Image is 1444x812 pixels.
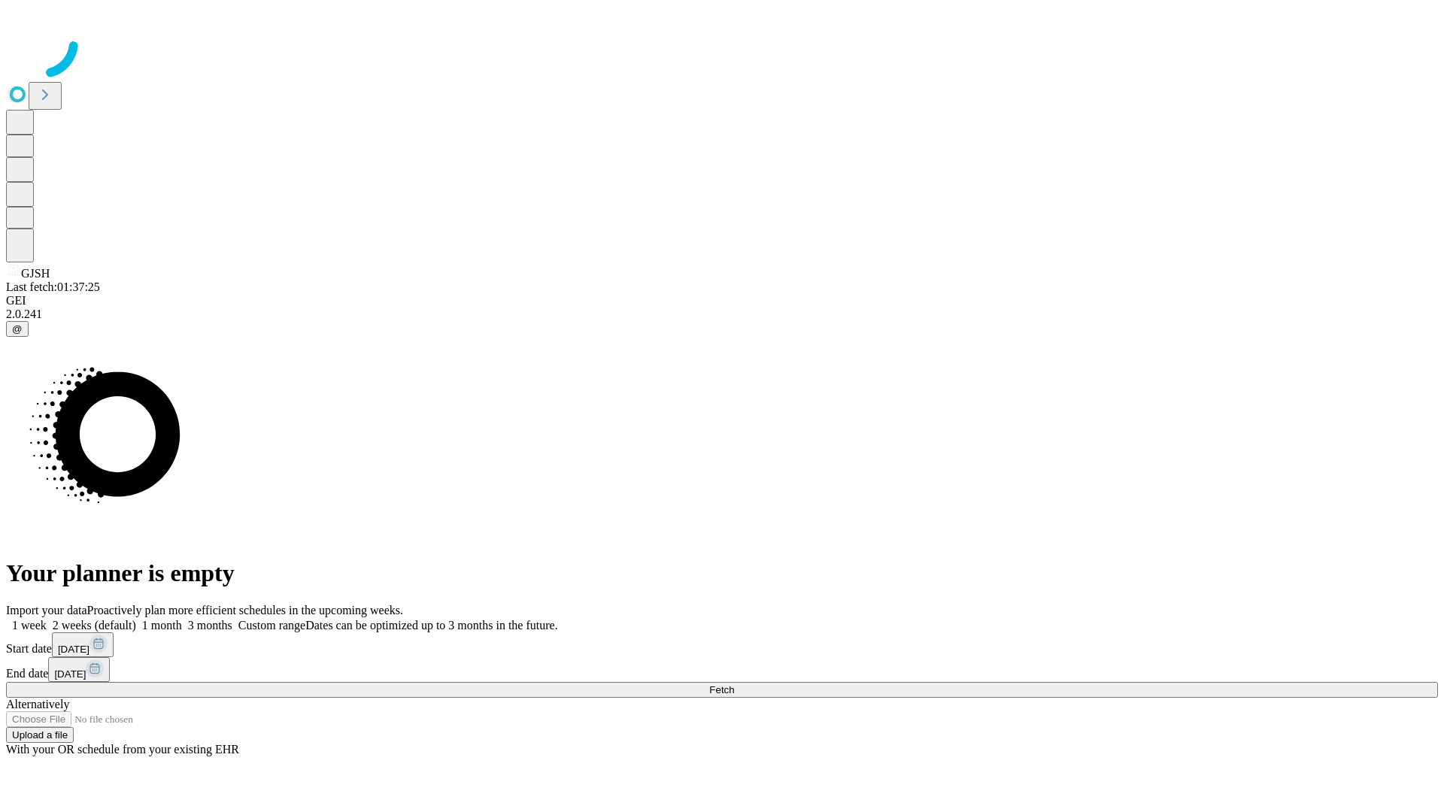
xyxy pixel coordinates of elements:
[21,267,50,280] span: GJSH
[52,632,114,657] button: [DATE]
[6,682,1438,698] button: Fetch
[48,657,110,682] button: [DATE]
[6,308,1438,321] div: 2.0.241
[709,684,734,695] span: Fetch
[6,657,1438,682] div: End date
[12,619,47,632] span: 1 week
[58,644,89,655] span: [DATE]
[238,619,305,632] span: Custom range
[142,619,182,632] span: 1 month
[6,604,87,617] span: Import your data
[54,668,86,680] span: [DATE]
[6,632,1438,657] div: Start date
[53,619,136,632] span: 2 weeks (default)
[6,743,239,756] span: With your OR schedule from your existing EHR
[305,619,557,632] span: Dates can be optimized up to 3 months in the future.
[6,698,69,710] span: Alternatively
[6,727,74,743] button: Upload a file
[12,323,23,335] span: @
[6,559,1438,587] h1: Your planner is empty
[6,321,29,337] button: @
[188,619,232,632] span: 3 months
[87,604,403,617] span: Proactively plan more efficient schedules in the upcoming weeks.
[6,294,1438,308] div: GEI
[6,280,100,293] span: Last fetch: 01:37:25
